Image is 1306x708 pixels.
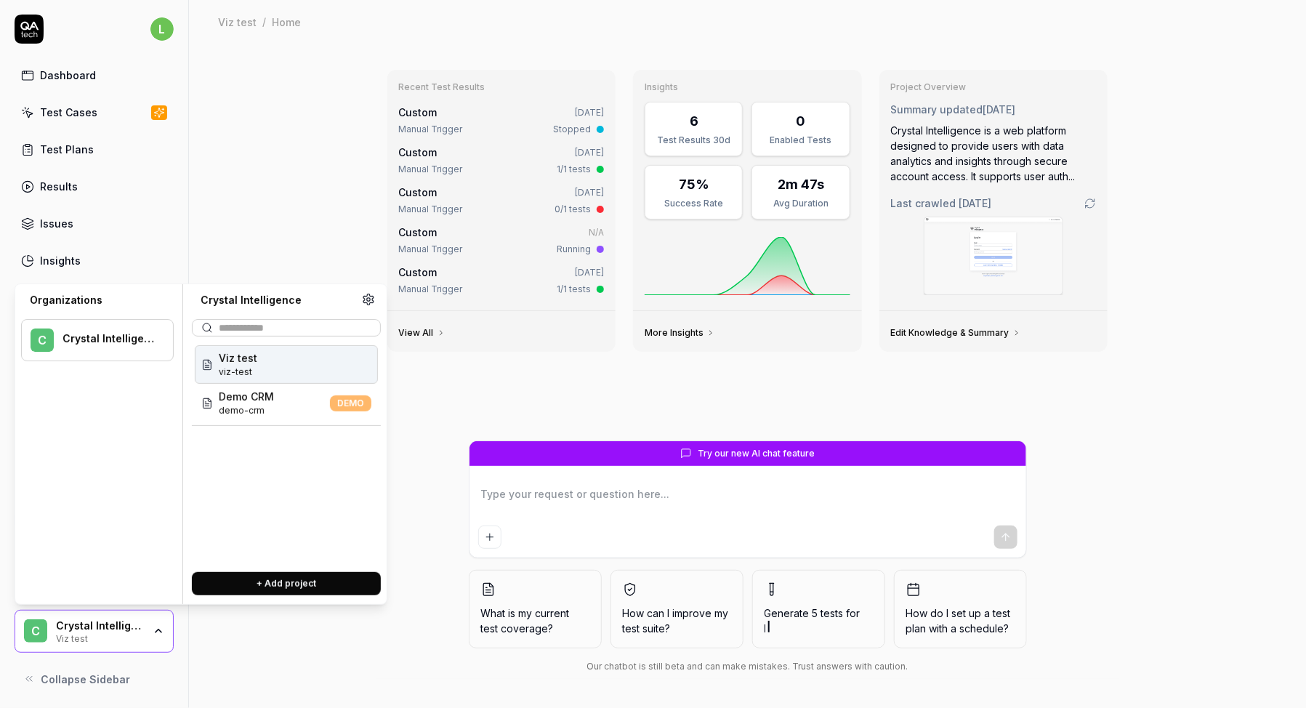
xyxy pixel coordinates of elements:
span: Custom [399,106,438,118]
div: Viz test [56,632,143,643]
div: Crystal Intelligence [63,332,154,345]
a: Custom[DATE]Manual Trigger0/1 tests [396,182,608,219]
span: Demo CRM [219,389,274,404]
h3: Project Overview [891,81,1097,93]
div: Our chatbot is still beta and can make mistakes. Trust answers with caution. [469,660,1027,673]
div: Issues [40,216,73,231]
span: Try our new AI chat feature [698,447,815,460]
div: Results [40,179,78,194]
div: Crystal Intelligence [192,293,362,307]
span: How can I improve my test suite? [623,606,731,636]
div: Home [272,15,301,29]
div: 1/1 tests [557,283,591,296]
h3: Insights [645,81,850,93]
div: 1/1 tests [557,163,591,176]
span: Custom [399,226,438,238]
div: Crystal Intelligence is a web platform designed to provide users with data analytics and insights... [891,123,1097,184]
time: [DATE] [575,267,604,278]
a: Custom[DATE]Manual TriggerStopped [396,102,608,139]
div: 2m 47s [778,174,824,194]
time: [DATE] [575,107,604,118]
a: Go to crawling settings [1084,198,1096,209]
a: Custom[DATE]Manual Trigger1/1 tests [396,262,608,299]
div: Insights [40,253,81,268]
div: Test Results 30d [654,134,733,147]
div: 75% [679,174,709,194]
time: [DATE] [575,187,604,198]
span: C [24,619,47,643]
div: Manual Trigger [399,283,463,296]
a: Dashboard [15,61,174,89]
button: CCrystal IntelligenceViz test [15,610,174,653]
div: Avg Duration [761,197,840,210]
button: + Add project [192,572,381,595]
div: 0/1 tests [555,203,591,216]
span: C [31,329,54,352]
span: Custom [399,186,438,198]
a: Organization settings [362,293,375,310]
span: Custom [399,146,438,158]
time: [DATE] [575,147,604,158]
a: CustomN/AManual TriggerRunning [396,222,608,259]
div: Dashboard [40,68,96,83]
div: Success Rate [654,197,733,210]
a: Test Plans [15,135,174,164]
button: What is my current test coverage? [469,570,602,648]
button: How can I improve my test suite? [610,570,743,648]
a: Insights [15,246,174,275]
div: 6 [690,111,698,131]
div: Test Plans [40,142,94,157]
div: 0 [797,111,806,131]
span: How do I set up a test plan with a schedule? [906,606,1015,636]
button: l [150,15,174,44]
span: Viz test [219,350,257,366]
span: DEMO [330,395,371,411]
div: Suggestions [192,342,381,560]
a: Issues [15,209,174,238]
span: Project ID: Retm [219,404,274,417]
span: Last crawled [891,196,992,211]
div: / [262,15,266,29]
button: Add attachment [478,526,501,549]
img: Screenshot [924,217,1063,294]
a: Custom[DATE]Manual Trigger1/1 tests [396,142,608,179]
a: View All [399,327,446,339]
div: Manual Trigger [399,123,463,136]
div: Test Cases [40,105,97,120]
button: CCrystal Intelligence [21,319,174,361]
div: Running [557,243,591,256]
a: Edit Knowledge & Summary [891,327,1021,339]
h3: Recent Test Results [399,81,605,93]
time: [DATE] [959,197,992,209]
span: N/A [589,227,604,238]
span: I [765,622,767,635]
button: Collapse Sidebar [15,664,174,693]
span: Collapse Sidebar [41,672,130,687]
div: Manual Trigger [399,203,463,216]
time: [DATE] [983,103,1016,116]
div: Viz test [218,15,257,29]
span: Generate 5 tests for [765,606,873,636]
a: Test Cases [15,98,174,126]
span: l [150,17,174,41]
div: Stopped [553,123,591,136]
div: Manual Trigger [399,163,463,176]
a: More Insights [645,327,715,339]
button: Generate 5 tests forI [752,570,885,648]
span: What is my current test coverage? [481,606,589,636]
button: How do I set up a test plan with a schedule? [894,570,1027,648]
span: Custom [399,266,438,278]
div: Manual Trigger [399,243,463,256]
span: Summary updated [891,103,983,116]
span: Project ID: Su6u [219,366,257,379]
div: Crystal Intelligence [56,619,143,632]
a: Results [15,172,174,201]
div: Organizations [21,293,174,307]
div: Enabled Tests [761,134,840,147]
